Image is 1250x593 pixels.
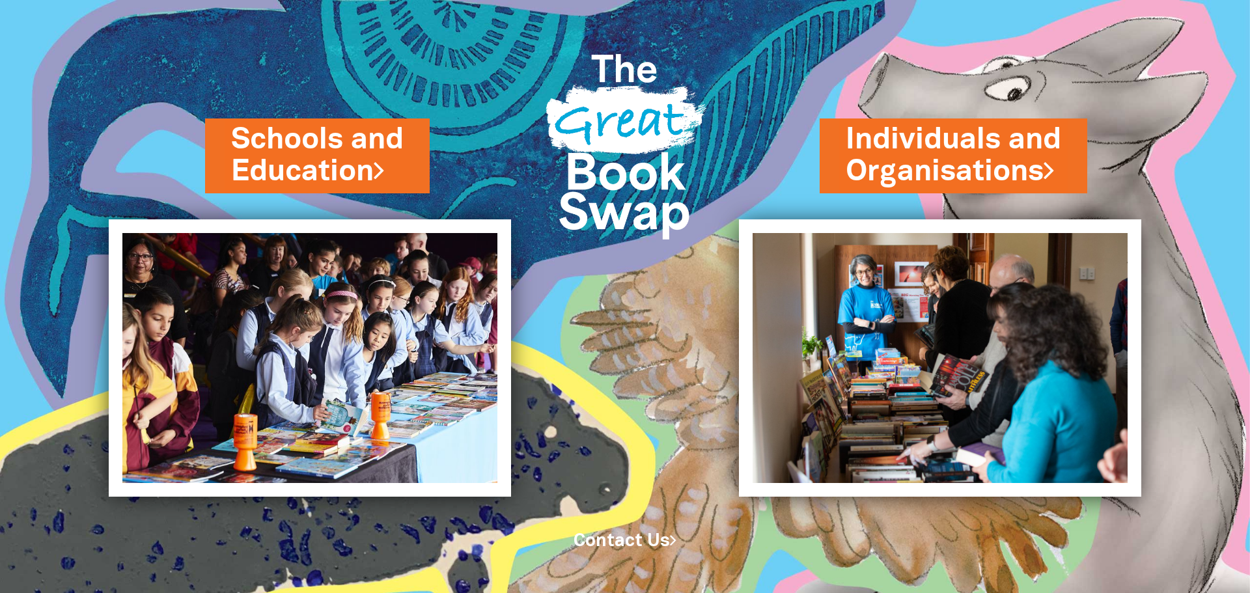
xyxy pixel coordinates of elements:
[231,119,404,192] a: Schools andEducation
[574,533,676,549] a: Contact Us
[846,119,1061,192] a: Individuals andOrganisations
[739,219,1141,497] img: Individuals and Organisations
[531,16,719,266] img: Great Bookswap logo
[109,219,511,497] img: Schools and Education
